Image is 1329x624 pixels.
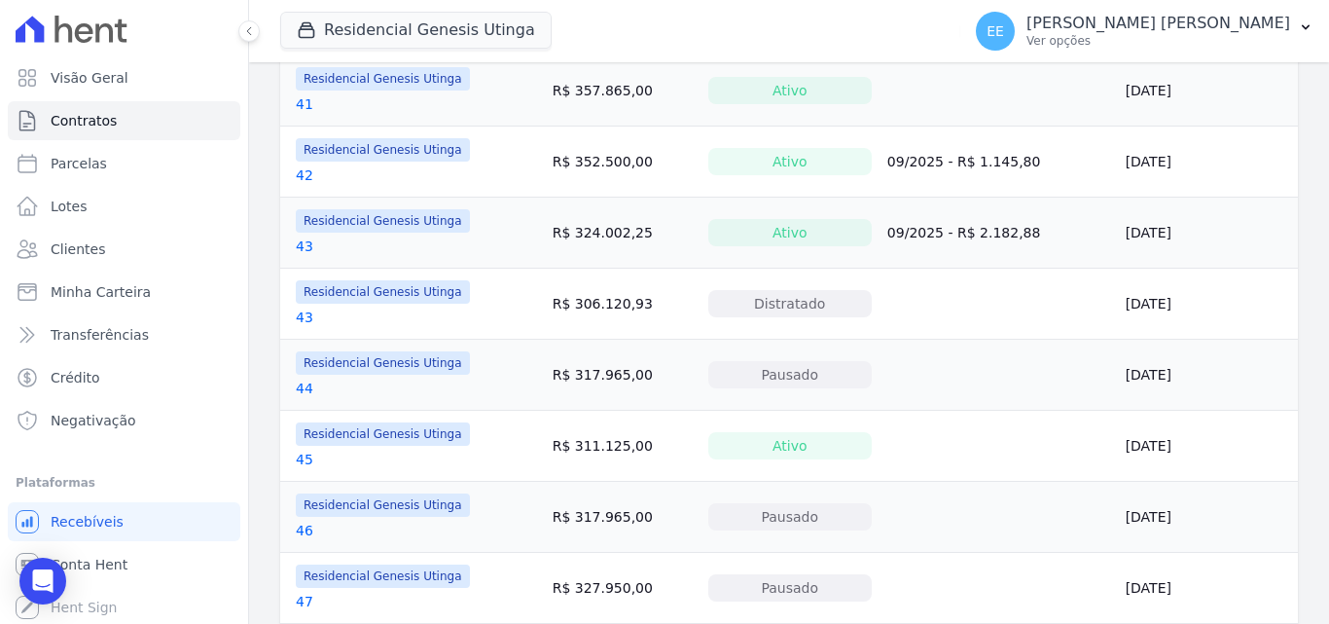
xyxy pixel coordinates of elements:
a: 44 [296,379,313,398]
span: Transferências [51,325,149,345]
a: Crédito [8,358,240,397]
a: 43 [296,308,313,327]
a: 43 [296,237,313,256]
span: Residencial Genesis Utinga [296,280,470,304]
td: [DATE] [1118,127,1298,198]
td: [DATE] [1118,198,1298,269]
div: Distratado [708,290,872,317]
span: Visão Geral [51,68,128,88]
a: Minha Carteira [8,273,240,312]
a: 09/2025 - R$ 1.145,80 [887,154,1041,169]
div: Pausado [708,503,872,531]
td: [DATE] [1118,411,1298,482]
span: Lotes [51,197,88,216]
a: 41 [296,94,313,114]
button: Residencial Genesis Utinga [280,12,552,49]
a: 46 [296,521,313,540]
div: Ativo [708,77,872,104]
span: Clientes [51,239,105,259]
td: R$ 357.865,00 [545,55,700,127]
div: Pausado [708,361,872,388]
td: R$ 352.500,00 [545,127,700,198]
div: Ativo [708,432,872,459]
div: Ativo [708,219,872,246]
a: Lotes [8,187,240,226]
td: [DATE] [1118,269,1298,340]
td: R$ 327.950,00 [545,553,700,624]
a: 45 [296,450,313,469]
span: Residencial Genesis Utinga [296,565,470,588]
td: [DATE] [1118,482,1298,553]
td: R$ 317.965,00 [545,340,700,411]
td: [DATE] [1118,55,1298,127]
span: Parcelas [51,154,107,173]
button: EE [PERSON_NAME] [PERSON_NAME] Ver opções [960,4,1329,58]
span: Residencial Genesis Utinga [296,494,470,517]
span: Residencial Genesis Utinga [296,351,470,375]
a: Contratos [8,101,240,140]
span: Conta Hent [51,555,127,574]
a: Parcelas [8,144,240,183]
a: Conta Hent [8,545,240,584]
td: R$ 317.965,00 [545,482,700,553]
a: Negativação [8,401,240,440]
span: Contratos [51,111,117,130]
p: [PERSON_NAME] [PERSON_NAME] [1026,14,1290,33]
a: 09/2025 - R$ 2.182,88 [887,225,1041,240]
div: Open Intercom Messenger [19,558,66,605]
a: 42 [296,165,313,185]
span: Residencial Genesis Utinga [296,138,470,162]
span: Recebíveis [51,512,124,532]
span: EE [987,24,1004,38]
a: Recebíveis [8,502,240,541]
a: Transferências [8,315,240,354]
span: Negativação [51,411,136,430]
div: Ativo [708,148,872,175]
td: R$ 306.120,93 [545,269,700,340]
td: R$ 311.125,00 [545,411,700,482]
div: Pausado [708,574,872,602]
span: Residencial Genesis Utinga [296,209,470,233]
p: Ver opções [1026,33,1290,49]
a: Visão Geral [8,58,240,97]
div: Plataformas [16,471,233,495]
span: Minha Carteira [51,282,151,302]
td: [DATE] [1118,340,1298,411]
span: Residencial Genesis Utinga [296,422,470,446]
td: [DATE] [1118,553,1298,624]
a: 47 [296,592,313,611]
span: Residencial Genesis Utinga [296,67,470,91]
span: Crédito [51,368,100,387]
a: Clientes [8,230,240,269]
td: R$ 324.002,25 [545,198,700,269]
